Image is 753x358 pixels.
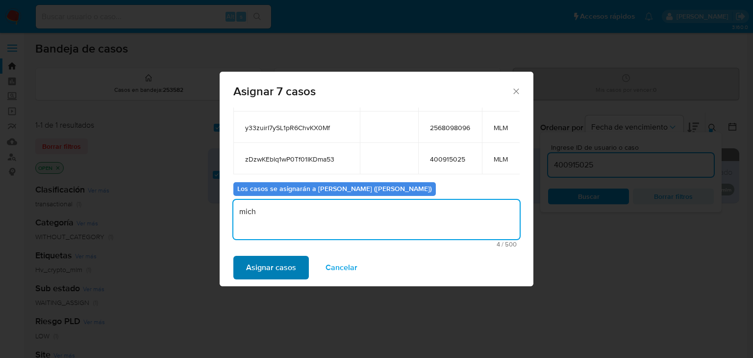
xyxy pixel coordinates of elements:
span: 2568098096 [430,123,470,132]
div: assign-modal [220,72,533,286]
textarea: mich [233,200,520,239]
span: Cancelar [326,257,357,278]
span: Asignar 7 casos [233,85,511,97]
span: 400915025 [430,155,470,164]
span: MLM [494,155,508,164]
span: Asignar casos [246,257,296,278]
span: zDzwKEblq1wP0Tf01IKDma53 [245,155,348,164]
span: MLM [494,123,508,132]
button: Cancelar [313,256,370,279]
span: Máximo 500 caracteres [236,241,517,248]
button: Cerrar ventana [511,86,520,95]
b: Los casos se asignarán a [PERSON_NAME] ([PERSON_NAME]) [237,184,432,193]
span: y33zuirI7ySL1pR6ChvKX0Mf [245,123,348,132]
button: Asignar casos [233,256,309,279]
